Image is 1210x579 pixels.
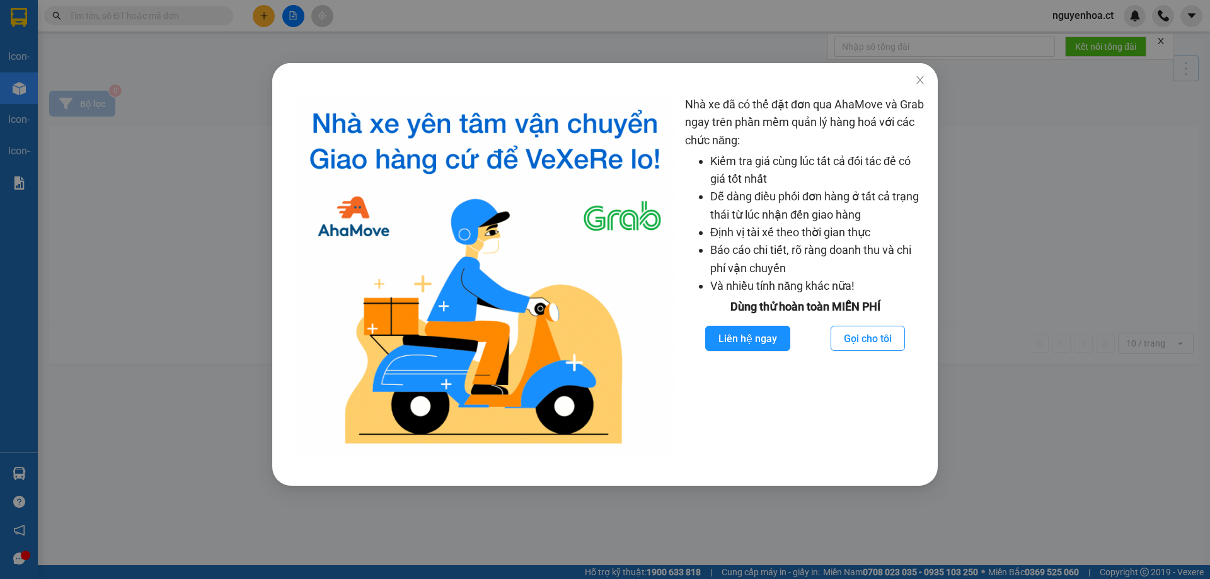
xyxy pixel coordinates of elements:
button: Close [902,63,938,98]
span: close [915,75,925,85]
button: Gọi cho tôi [831,326,905,351]
li: Và nhiều tính năng khác nữa! [710,277,925,295]
li: Báo cáo chi tiết, rõ ràng doanh thu và chi phí vận chuyển [710,241,925,277]
span: Gọi cho tôi [844,331,892,347]
div: Dùng thử hoàn toàn MIỄN PHÍ [685,298,925,316]
button: Liên hệ ngay [705,326,790,351]
li: Kiểm tra giá cùng lúc tất cả đối tác để có giá tốt nhất [710,152,925,188]
li: Định vị tài xế theo thời gian thực [710,224,925,241]
img: logo [295,96,675,454]
div: Nhà xe đã có thể đặt đơn qua AhaMove và Grab ngay trên phần mềm quản lý hàng hoá với các chức năng: [685,96,925,454]
span: Liên hệ ngay [718,331,777,347]
li: Dễ dàng điều phối đơn hàng ở tất cả trạng thái từ lúc nhận đến giao hàng [710,188,925,224]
